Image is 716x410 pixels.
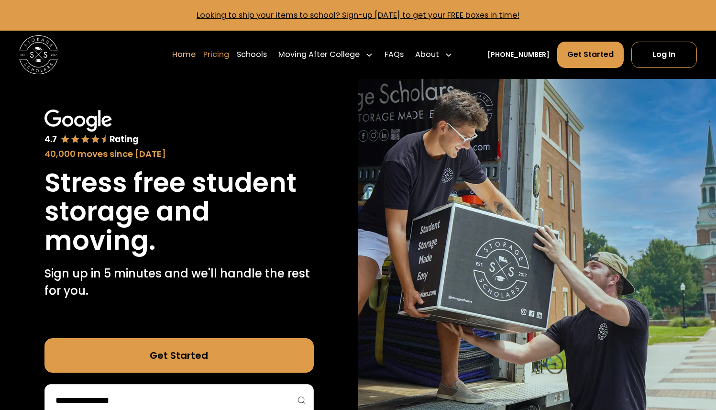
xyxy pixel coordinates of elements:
[44,338,314,373] a: Get Started
[631,42,697,67] a: Log In
[385,41,404,68] a: FAQs
[44,147,314,160] div: 40,000 moves since [DATE]
[275,41,377,68] div: Moving After College
[278,49,360,60] div: Moving After College
[44,168,314,255] h1: Stress free student storage and moving.
[203,41,229,68] a: Pricing
[237,41,267,68] a: Schools
[44,110,139,145] img: Google 4.7 star rating
[411,41,456,68] div: About
[19,35,57,74] a: home
[197,10,519,21] a: Looking to ship your items to school? Sign-up [DATE] to get your FREE boxes in time!
[415,49,439,60] div: About
[487,50,550,60] a: [PHONE_NUMBER]
[557,42,624,67] a: Get Started
[44,265,314,299] p: Sign up in 5 minutes and we'll handle the rest for you.
[172,41,196,68] a: Home
[19,35,57,74] img: Storage Scholars main logo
